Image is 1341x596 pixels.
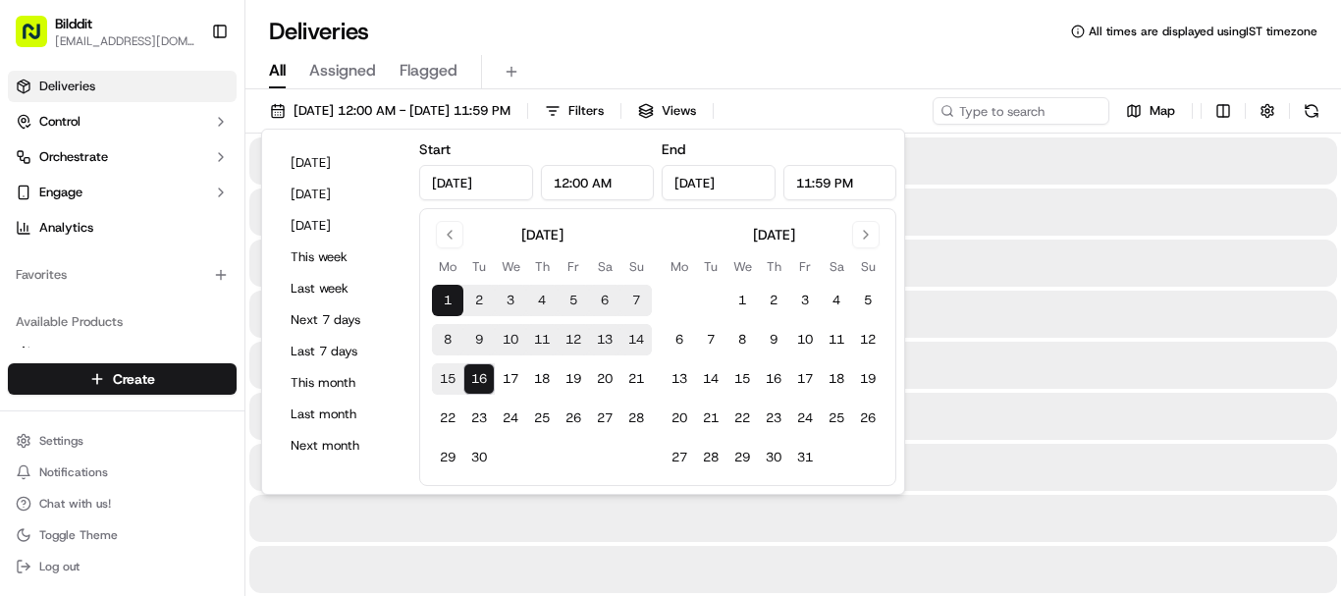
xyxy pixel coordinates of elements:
button: 6 [664,324,695,355]
button: 22 [726,403,758,434]
button: 20 [589,363,620,395]
button: This month [282,369,400,397]
span: Analytics [39,219,93,237]
span: All times are displayed using IST timezone [1089,24,1317,39]
button: Bilddit[EMAIL_ADDRESS][DOMAIN_NAME] [8,8,203,55]
button: 24 [495,403,526,434]
span: Notifications [39,464,108,480]
button: 14 [695,363,726,395]
div: [DATE] [521,225,563,244]
button: [DATE] [282,149,400,177]
button: 27 [664,442,695,473]
button: 17 [789,363,821,395]
button: 3 [495,285,526,316]
span: [DATE] 12:00 AM - [DATE] 11:59 PM [294,102,510,120]
button: 5 [852,285,884,316]
button: 29 [432,442,463,473]
th: Sunday [852,256,884,277]
button: 22 [432,403,463,434]
button: 13 [664,363,695,395]
button: 8 [726,324,758,355]
button: Engage [8,177,237,208]
span: Engage [39,184,82,201]
span: Settings [39,433,83,449]
button: 15 [726,363,758,395]
button: 30 [758,442,789,473]
button: Chat with us! [8,490,237,517]
button: 13 [589,324,620,355]
button: 4 [526,285,558,316]
button: 11 [526,324,558,355]
span: Chat with us! [39,496,111,512]
span: Filters [568,102,604,120]
button: 20 [664,403,695,434]
button: Map [1117,97,1184,125]
h1: Deliveries [269,16,369,47]
input: Date [662,165,776,200]
button: 10 [495,324,526,355]
button: 21 [695,403,726,434]
button: 8 [432,324,463,355]
button: Last month [282,401,400,428]
th: Tuesday [463,256,495,277]
label: End [662,140,685,158]
button: Last week [282,275,400,302]
span: Toggle Theme [39,527,118,543]
button: 25 [526,403,558,434]
button: 26 [558,403,589,434]
th: Sunday [620,256,652,277]
button: [EMAIL_ADDRESS][DOMAIN_NAME] [55,33,195,49]
button: 18 [821,363,852,395]
label: Start [419,140,451,158]
button: 27 [589,403,620,434]
span: Deliveries [39,78,95,95]
button: Notifications [8,459,237,486]
button: 23 [758,403,789,434]
span: All [269,59,286,82]
button: Refresh [1298,97,1325,125]
button: Next month [282,432,400,460]
a: Analytics [8,212,237,244]
input: Time [783,165,897,200]
th: Thursday [758,256,789,277]
button: Control [8,106,237,137]
button: 5 [558,285,589,316]
button: 21 [620,363,652,395]
button: 3 [789,285,821,316]
input: Type to search [933,97,1109,125]
button: 29 [726,442,758,473]
input: Date [419,165,533,200]
button: 14 [620,324,652,355]
span: Log out [39,559,80,574]
div: Favorites [8,259,237,291]
button: Settings [8,427,237,455]
button: 17 [495,363,526,395]
th: Monday [664,256,695,277]
button: 24 [789,403,821,434]
button: Last 7 days [282,338,400,365]
th: Wednesday [726,256,758,277]
button: Filters [536,97,613,125]
button: 4 [821,285,852,316]
button: [DATE] [282,212,400,240]
th: Saturday [589,256,620,277]
th: Friday [789,256,821,277]
span: Views [662,102,696,120]
button: Next 7 days [282,306,400,334]
button: 7 [695,324,726,355]
span: Map [1150,102,1175,120]
span: Create [113,369,155,389]
button: 30 [463,442,495,473]
button: Bilddit [55,14,92,33]
button: 6 [589,285,620,316]
button: 15 [432,363,463,395]
th: Monday [432,256,463,277]
button: Log out [8,553,237,580]
button: 28 [620,403,652,434]
th: Tuesday [695,256,726,277]
button: 19 [558,363,589,395]
th: Thursday [526,256,558,277]
button: 25 [821,403,852,434]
